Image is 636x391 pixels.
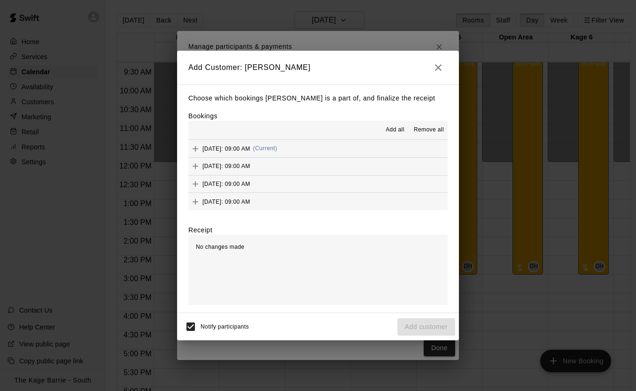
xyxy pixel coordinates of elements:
span: Remove all [414,125,444,135]
span: Add [188,180,202,187]
button: Remove all [410,123,448,138]
button: Add[DATE]: 09:00 AM [188,176,448,193]
span: [DATE]: 09:00 AM [202,163,250,169]
span: [DATE]: 09:00 AM [202,198,250,205]
span: Add [188,162,202,169]
span: [DATE]: 09:00 AM [202,180,250,187]
span: No changes made [196,244,244,250]
label: Bookings [188,112,217,120]
span: [DATE]: 09:00 AM [202,145,250,152]
label: Receipt [188,225,212,235]
button: Add[DATE]: 09:00 AM [188,158,448,175]
span: Add [188,145,202,152]
button: Add all [380,123,410,138]
button: Add[DATE]: 09:00 AM(Current) [188,140,448,157]
span: Add [188,198,202,205]
button: Add[DATE]: 09:00 AM [188,193,448,210]
span: (Current) [253,145,278,152]
span: Add all [386,125,404,135]
p: Choose which bookings [PERSON_NAME] is a part of, and finalize the receipt [188,92,448,104]
h2: Add Customer: [PERSON_NAME] [177,51,459,84]
span: Notify participants [201,324,249,330]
